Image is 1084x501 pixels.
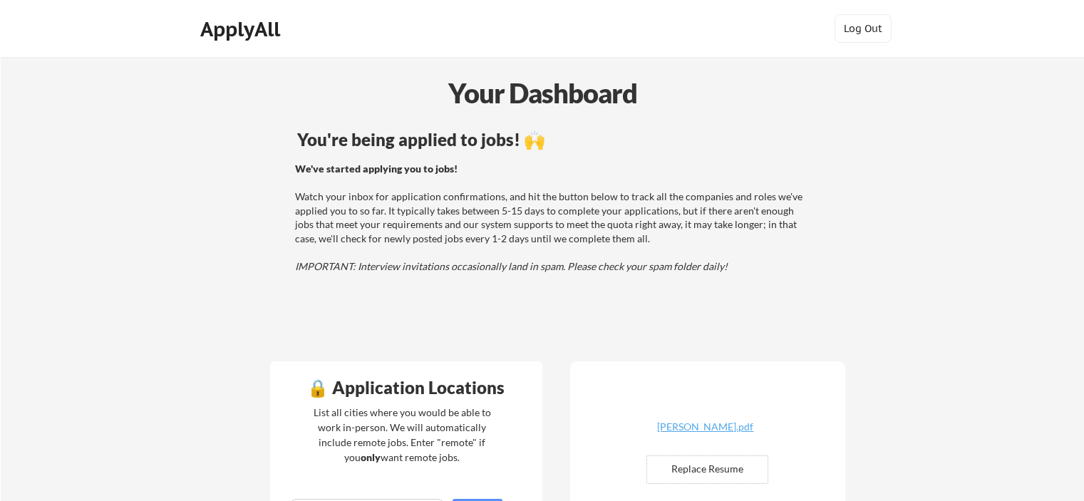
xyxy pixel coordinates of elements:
[304,405,500,465] div: List all cities where you would be able to work in-person. We will automatically include remote j...
[295,260,728,272] em: IMPORTANT: Interview invitations occasionally land in spam. Please check your spam folder daily!
[835,14,892,43] button: Log Out
[200,17,284,41] div: ApplyAll
[274,379,539,396] div: 🔒 Application Locations
[295,162,458,175] strong: We've started applying you to jobs!
[621,422,790,444] a: [PERSON_NAME].pdf
[295,162,809,274] div: Watch your inbox for application confirmations, and hit the button below to track all the compani...
[621,422,790,432] div: [PERSON_NAME].pdf
[1,73,1084,113] div: Your Dashboard
[361,451,381,463] strong: only
[297,131,811,148] div: You're being applied to jobs! 🙌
